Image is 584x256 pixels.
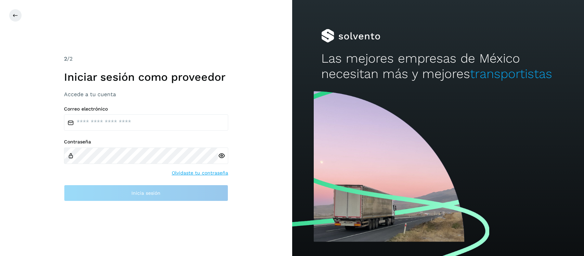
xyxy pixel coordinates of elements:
[64,185,228,201] button: Inicia sesión
[321,51,555,81] h2: Las mejores empresas de México necesitan más y mejores
[64,91,228,98] h3: Accede a tu cuenta
[64,55,67,62] span: 2
[64,55,228,63] div: /2
[64,106,228,112] label: Correo electrónico
[64,139,228,145] label: Contraseña
[470,66,552,81] span: transportistas
[64,71,228,84] h1: Iniciar sesión como proveedor
[172,169,228,177] a: Olvidaste tu contraseña
[131,191,160,195] span: Inicia sesión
